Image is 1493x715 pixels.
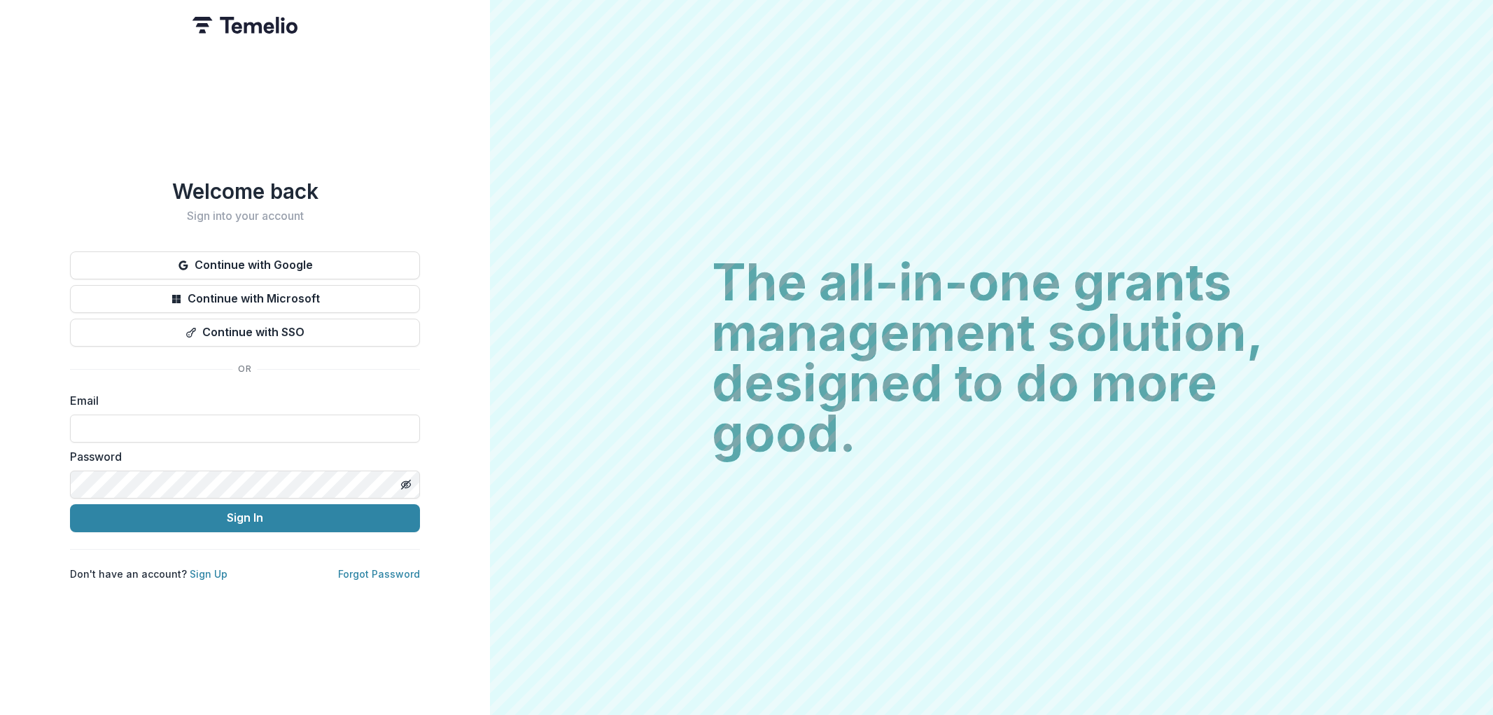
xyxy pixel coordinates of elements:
button: Toggle password visibility [395,473,417,496]
button: Continue with Google [70,251,420,279]
img: Temelio [192,17,297,34]
button: Continue with Microsoft [70,285,420,313]
button: Sign In [70,504,420,532]
p: Don't have an account? [70,567,227,581]
button: Continue with SSO [70,319,420,347]
h2: Sign into your account [70,209,420,223]
a: Forgot Password [338,568,420,580]
label: Password [70,448,412,465]
h1: Welcome back [70,179,420,204]
label: Email [70,392,412,409]
a: Sign Up [190,568,227,580]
